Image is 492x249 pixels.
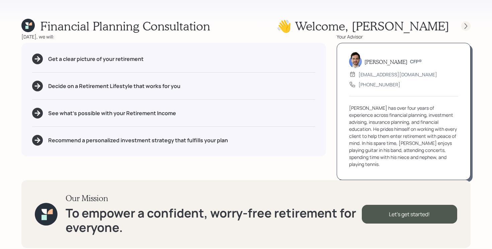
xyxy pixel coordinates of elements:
[364,59,407,65] h5: [PERSON_NAME]
[48,56,144,62] h5: Get a clear picture of your retirement
[48,137,228,144] h5: Recommend a personalized investment strategy that fulfills your plan
[21,33,326,40] div: [DATE], we will:
[349,52,362,68] img: jonah-coleman-headshot.png
[40,19,210,33] h1: Financial Planning Consultation
[358,71,437,78] div: [EMAIL_ADDRESS][DOMAIN_NAME]
[337,33,471,40] div: Your Advisor
[358,81,400,88] div: [PHONE_NUMBER]
[362,205,457,224] div: Let's get started!
[66,193,362,203] h3: Our Mission
[66,206,362,235] h1: To empower a confident, worry-free retirement for everyone.
[48,110,176,116] h5: See what's possible with your Retirement Income
[276,19,449,33] h1: 👋 Welcome , [PERSON_NAME]
[410,59,422,65] h6: CFP®
[349,104,458,168] div: [PERSON_NAME] has over four years of experience across financial planning, investment advising, i...
[48,83,180,89] h5: Decide on a Retirement Lifestyle that works for you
